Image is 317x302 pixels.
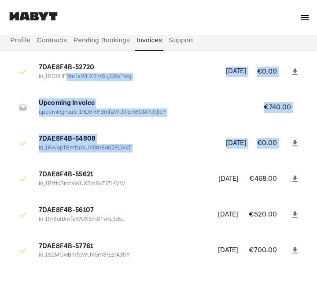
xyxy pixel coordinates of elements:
p: upcoming+sub_1RD8HPBmfaWUX5m8CM7UdjcP [39,108,243,117]
p: [DATE] [226,67,247,77]
span: 7DAE8F4B-57761 [39,242,207,252]
button: Contracts [36,30,68,51]
p: in_1S2MOwBmfaWUX5m8rEzrA35Y [39,251,207,260]
p: [DATE] [218,174,239,184]
span: 7DAE8F4B-52720 [39,63,215,73]
p: €700.00 [249,245,289,256]
span: 7DAE8F4B-56107 [39,205,207,216]
p: in_1RftIoBmfaWUX5m8xZJZrKVW [39,180,208,188]
button: Profile [9,30,32,51]
p: €468.00 [249,174,289,184]
p: €0.00 [257,67,289,77]
p: €0.00 [257,138,289,149]
p: in_1RW4pTBmfaWUX5m846ZFLWxT [39,144,215,153]
span: 7DAE8F4B-54808 [39,134,215,144]
p: €740.00 [264,102,303,113]
p: [DATE] [218,210,239,220]
span: Upcoming Invoice [39,98,243,108]
p: [DATE] [226,138,247,149]
button: Invoices [135,30,163,51]
img: Habyt [7,12,60,21]
button: Pending Bookings [73,30,131,51]
span: 7DAE8F4B-55621 [39,170,208,180]
p: €520.00 [249,209,289,220]
p: [DATE] [218,246,239,256]
p: in_1Rr6orBmfaWUX5m8FvKcJs5u [39,216,207,224]
p: in_1RD8HPBmfaWUX5m8IyG6oPwg [39,73,215,81]
button: Support [168,30,195,51]
div: user profile tabs [7,30,310,51]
